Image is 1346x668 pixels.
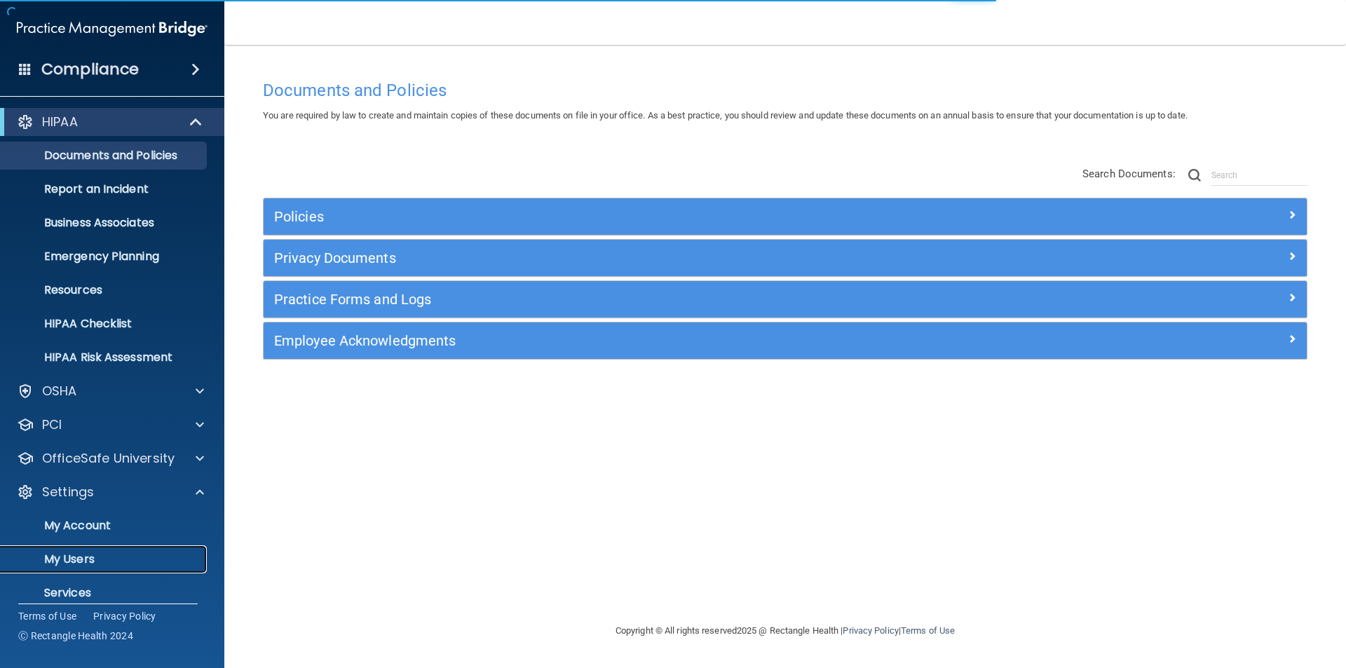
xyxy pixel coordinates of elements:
[9,317,200,331] p: HIPAA Checklist
[9,250,200,264] p: Emergency Planning
[9,182,200,196] p: Report an Incident
[17,416,204,433] a: PCI
[41,60,139,79] h4: Compliance
[1082,168,1176,180] span: Search Documents:
[274,329,1296,352] a: Employee Acknowledgments
[1188,169,1201,182] img: ic-search.3b580494.png
[529,608,1041,653] div: Copyright © All rights reserved 2025 @ Rectangle Health | |
[9,552,200,566] p: My Users
[9,519,200,533] p: My Account
[274,247,1296,269] a: Privacy Documents
[9,216,200,230] p: Business Associates
[274,292,1035,307] h5: Practice Forms and Logs
[274,209,1035,224] h5: Policies
[9,350,200,364] p: HIPAA Risk Assessment
[9,149,200,163] p: Documents and Policies
[274,250,1035,266] h5: Privacy Documents
[42,416,62,433] p: PCI
[9,283,200,297] p: Resources
[274,333,1035,348] h5: Employee Acknowledgments
[42,114,78,130] p: HIPAA
[9,586,200,600] p: Services
[93,609,156,623] a: Privacy Policy
[17,484,204,500] a: Settings
[17,114,203,130] a: HIPAA
[263,110,1188,121] span: You are required by law to create and maintain copies of these documents on file in your office. ...
[17,450,204,467] a: OfficeSafe University
[1211,165,1307,186] input: Search
[18,629,133,643] span: Ⓒ Rectangle Health 2024
[274,205,1296,228] a: Policies
[42,484,94,500] p: Settings
[274,288,1296,311] a: Practice Forms and Logs
[42,450,175,467] p: OfficeSafe University
[42,383,77,400] p: OSHA
[17,383,204,400] a: OSHA
[843,625,898,636] a: Privacy Policy
[901,625,955,636] a: Terms of Use
[18,609,76,623] a: Terms of Use
[263,81,1307,100] h4: Documents and Policies
[17,15,208,43] img: PMB logo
